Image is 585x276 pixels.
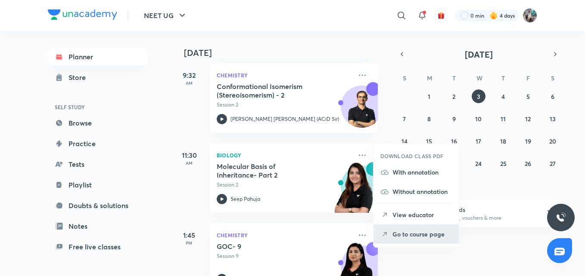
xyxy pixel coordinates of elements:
button: September 3, 2025 [472,89,485,103]
a: Tests [48,156,148,173]
abbr: September 10, 2025 [475,115,482,123]
button: September 2, 2025 [447,89,461,103]
p: Session 2 [217,101,352,109]
button: September 12, 2025 [521,112,535,126]
h5: Molecular Basis of Inheritance- Part 2 [217,162,324,179]
p: Chemistry [217,70,352,80]
abbr: Friday [526,74,530,82]
abbr: September 15, 2025 [426,137,432,145]
p: Go to course page [392,230,452,239]
p: Seep Pahuja [230,195,260,203]
a: Store [48,69,148,86]
h5: 1:45 [172,230,206,240]
h4: [DATE] [184,48,386,58]
button: September 11, 2025 [496,112,510,126]
button: September 15, 2025 [422,134,436,148]
abbr: September 16, 2025 [451,137,457,145]
p: AM [172,80,206,86]
p: Biology [217,150,352,160]
abbr: September 1, 2025 [428,92,430,101]
abbr: September 25, 2025 [500,159,507,168]
p: Win a laptop, vouchers & more [429,214,535,222]
abbr: September 3, 2025 [477,92,480,101]
abbr: September 20, 2025 [549,137,556,145]
abbr: Wednesday [476,74,482,82]
button: September 19, 2025 [521,134,535,148]
img: Umar Parsuwale [523,8,537,23]
img: ttu [556,212,566,223]
button: [DATE] [408,48,549,60]
p: With annotation [392,168,452,177]
button: September 4, 2025 [496,89,510,103]
button: NEET UG [139,7,193,24]
abbr: September 11, 2025 [501,115,506,123]
img: Company Logo [48,9,117,20]
p: View educator [392,210,452,219]
abbr: Tuesday [452,74,456,82]
abbr: September 4, 2025 [501,92,505,101]
abbr: September 2, 2025 [452,92,455,101]
button: September 24, 2025 [472,156,485,170]
abbr: September 27, 2025 [550,159,556,168]
p: Session 9 [217,252,352,260]
abbr: September 6, 2025 [551,92,554,101]
abbr: September 24, 2025 [475,159,482,168]
button: avatar [434,9,448,22]
img: avatar [437,12,445,19]
img: Avatar [341,90,383,132]
img: streak [489,11,498,20]
button: September 14, 2025 [398,134,411,148]
button: September 1, 2025 [422,89,436,103]
h5: Conformational Isomerism (Stereoisomerism) - 2 [217,82,324,99]
button: September 26, 2025 [521,156,535,170]
p: Without annotation [392,187,452,196]
p: Chemistry [217,230,352,240]
a: Playlist [48,176,148,193]
a: Free live classes [48,238,148,255]
a: Planner [48,48,148,65]
a: Notes [48,218,148,235]
span: [DATE] [465,49,493,60]
abbr: September 9, 2025 [452,115,456,123]
abbr: September 13, 2025 [550,115,556,123]
h5: 11:30 [172,150,206,160]
button: September 17, 2025 [472,134,485,148]
button: September 5, 2025 [521,89,535,103]
h6: DOWNLOAD CLASS PDF [380,152,444,160]
abbr: September 5, 2025 [526,92,530,101]
button: September 16, 2025 [447,134,461,148]
img: unacademy [330,162,378,221]
abbr: September 18, 2025 [500,137,506,145]
div: Store [68,72,91,83]
abbr: September 17, 2025 [476,137,481,145]
a: Practice [48,135,148,152]
button: September 27, 2025 [546,156,560,170]
h5: 9:32 [172,70,206,80]
abbr: Thursday [501,74,505,82]
p: Session 2 [217,181,352,189]
button: September 13, 2025 [546,112,560,126]
h5: GOC- 9 [217,242,324,251]
a: Company Logo [48,9,117,22]
button: September 6, 2025 [546,89,560,103]
a: Browse [48,114,148,132]
abbr: Sunday [403,74,406,82]
p: PM [172,240,206,245]
abbr: Monday [427,74,432,82]
abbr: September 14, 2025 [401,137,408,145]
p: [PERSON_NAME] [PERSON_NAME] (ACiD Sir) [230,115,339,123]
h6: SELF STUDY [48,100,148,114]
abbr: September 7, 2025 [403,115,406,123]
h6: Refer friends [429,205,535,214]
button: September 9, 2025 [447,112,461,126]
button: September 25, 2025 [496,156,510,170]
button: September 20, 2025 [546,134,560,148]
abbr: September 26, 2025 [525,159,531,168]
abbr: September 19, 2025 [525,137,531,145]
abbr: Saturday [551,74,554,82]
button: September 18, 2025 [496,134,510,148]
abbr: September 8, 2025 [427,115,431,123]
a: Doubts & solutions [48,197,148,214]
button: September 7, 2025 [398,112,411,126]
abbr: September 12, 2025 [525,115,531,123]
